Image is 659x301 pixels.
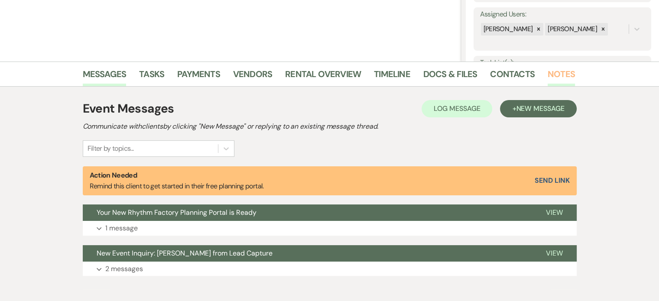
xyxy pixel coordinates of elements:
a: Docs & Files [423,67,477,86]
button: +New Message [500,100,576,117]
span: New Message [516,104,564,113]
label: Task List(s): [480,57,645,69]
div: [PERSON_NAME] [481,23,534,36]
button: 2 messages [83,262,577,276]
h2: Communicate with clients by clicking "New Message" or replying to an existing message thread. [83,121,577,132]
button: Your New Rhythm Factory Planning Portal is Ready [83,204,532,221]
span: View [546,208,563,217]
p: 1 message [105,223,138,234]
a: Tasks [139,67,164,86]
button: View [532,245,577,262]
a: Timeline [374,67,410,86]
a: Vendors [233,67,272,86]
span: Your New Rhythm Factory Planning Portal is Ready [97,208,256,217]
button: View [532,204,577,221]
span: New Event Inquiry: [PERSON_NAME] from Lead Capture [97,249,273,258]
div: Filter by topics... [88,143,134,154]
a: Messages [83,67,127,86]
h1: Event Messages [83,100,174,118]
a: Contacts [490,67,535,86]
a: Payments [177,67,220,86]
button: 1 message [83,221,577,236]
button: Log Message [422,100,492,117]
strong: Action Needed [90,171,137,180]
div: [PERSON_NAME] [545,23,598,36]
label: Assigned Users: [480,8,645,21]
span: View [546,249,563,258]
p: 2 messages [105,263,143,275]
p: Remind this client to get started in their free planning portal. [90,170,264,192]
a: Notes [548,67,575,86]
button: New Event Inquiry: [PERSON_NAME] from Lead Capture [83,245,532,262]
a: Rental Overview [285,67,361,86]
button: Send Link [535,177,569,184]
span: Log Message [434,104,480,113]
